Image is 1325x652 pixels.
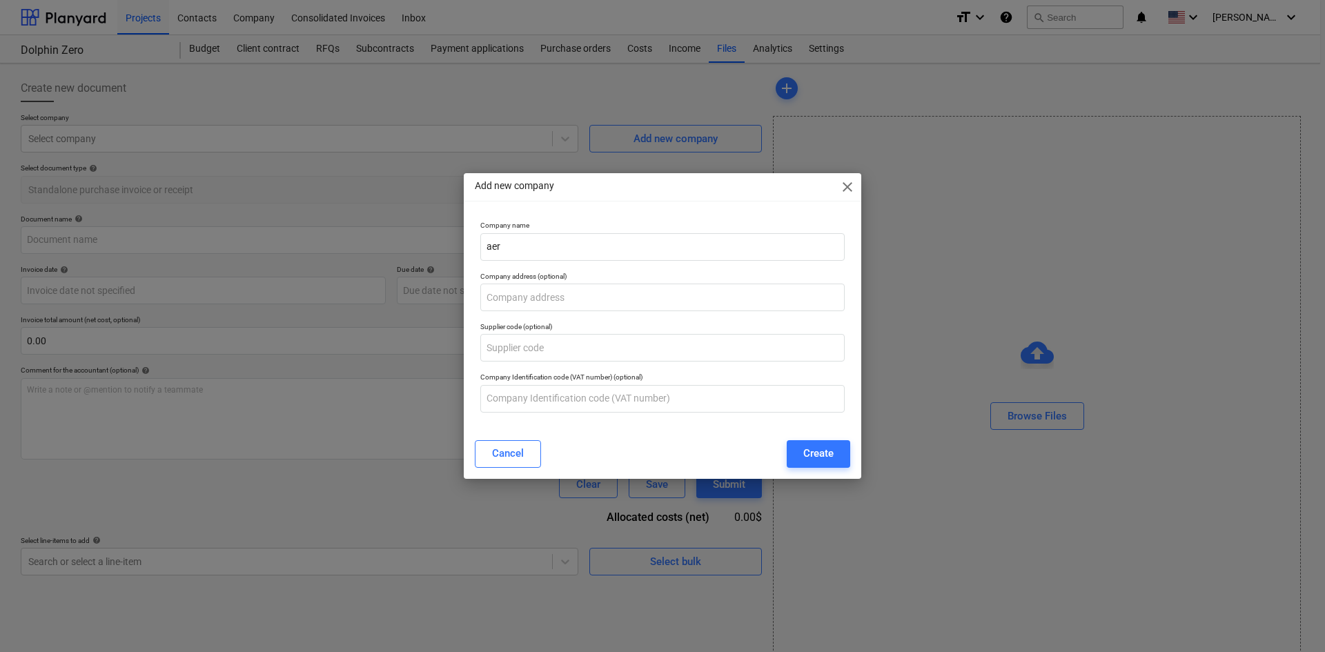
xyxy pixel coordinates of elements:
[480,221,845,233] p: Company name
[480,233,845,261] input: Company name
[480,385,845,413] input: Company Identification code (VAT number)
[475,179,554,193] p: Add new company
[480,373,845,384] p: Company Identification code (VAT number) (optional)
[480,334,845,362] input: Supplier code
[475,440,541,468] button: Cancel
[1256,586,1325,652] iframe: Chat Widget
[803,444,834,462] div: Create
[480,272,845,284] p: Company address (optional)
[839,179,856,195] span: close
[787,440,850,468] button: Create
[492,444,524,462] div: Cancel
[480,284,845,311] input: Company address
[480,322,845,334] p: Supplier code (optional)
